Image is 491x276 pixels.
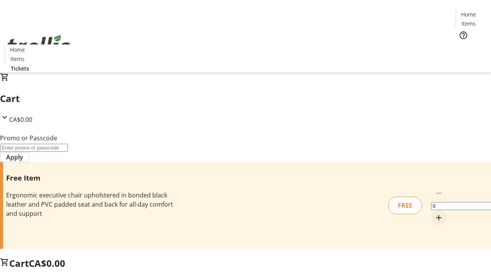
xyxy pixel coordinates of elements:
a: Tickets [456,44,486,53]
a: Tickets [5,64,35,72]
span: CA$0.00 [29,257,65,269]
button: Increment by one [431,210,447,225]
img: Orient E2E Organization PFy9B383RV's Logo [5,26,73,65]
span: Home [461,10,476,18]
a: Home [456,10,481,18]
span: Tickets [11,64,29,72]
span: Items [10,55,25,63]
a: Items [5,55,30,63]
span: Tickets [462,44,480,53]
div: FREE [388,197,422,214]
span: CA$0.00 [9,115,32,124]
div: Ergonomic executive chair upholstered in bonded black leather and PVC padded seat and back for al... [6,191,174,218]
span: Apply [6,153,23,162]
h3: Free Item [6,172,174,183]
span: Items [461,20,476,28]
span: Home [10,46,25,54]
a: Home [5,46,30,54]
button: Help [456,28,471,43]
a: Items [456,20,481,28]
